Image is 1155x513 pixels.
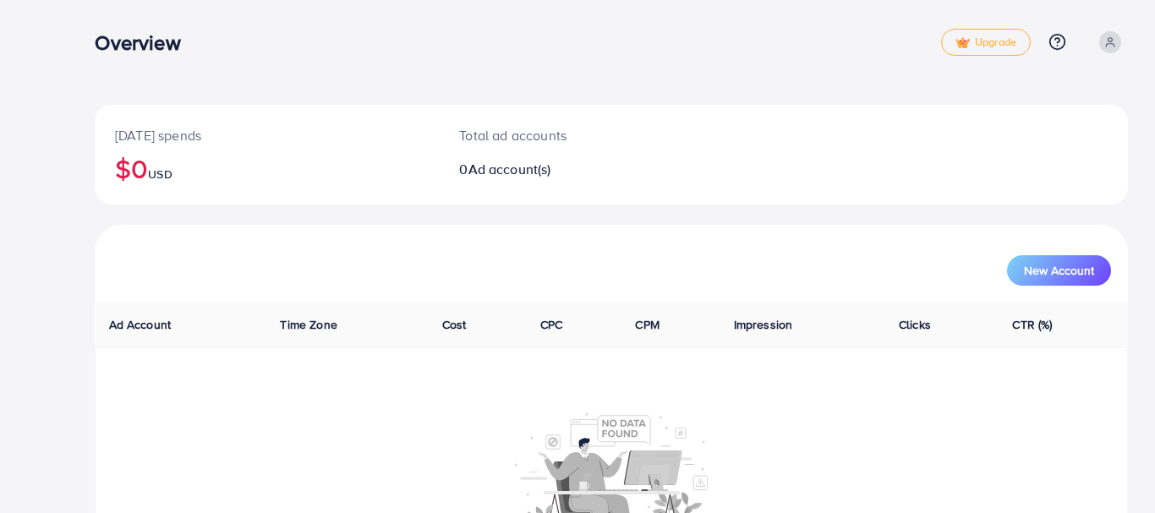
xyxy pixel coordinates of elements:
[635,316,659,333] span: CPM
[734,316,793,333] span: Impression
[115,152,419,184] h2: $0
[115,125,419,145] p: [DATE] spends
[148,166,172,183] span: USD
[1024,265,1094,276] span: New Account
[1012,316,1052,333] span: CTR (%)
[95,30,194,55] h3: Overview
[109,316,172,333] span: Ad Account
[1007,255,1111,286] button: New Account
[459,161,677,177] h2: 0
[468,160,551,178] span: Ad account(s)
[459,125,677,145] p: Total ad accounts
[941,29,1031,56] a: tickUpgrade
[540,316,562,333] span: CPC
[955,37,970,49] img: tick
[899,316,931,333] span: Clicks
[955,36,1016,49] span: Upgrade
[280,316,337,333] span: Time Zone
[442,316,467,333] span: Cost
